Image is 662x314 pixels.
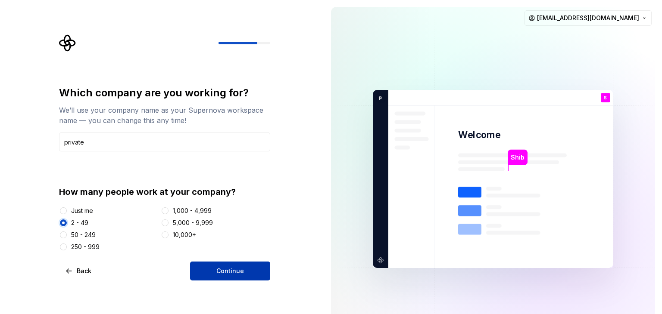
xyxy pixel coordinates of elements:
div: 50 - 249 [71,231,96,239]
button: [EMAIL_ADDRESS][DOMAIN_NAME] [525,10,652,26]
p: S [604,95,607,100]
div: 5,000 - 9,999 [173,219,213,227]
div: 1,000 - 4,999 [173,206,212,215]
p: p [376,94,382,102]
p: Welcome [458,129,500,141]
button: Continue [190,262,270,280]
div: Which company are you working for? [59,86,270,100]
div: 250 - 999 [71,243,100,251]
span: Continue [216,267,244,275]
svg: Supernova Logo [59,34,76,52]
div: How many people work at your company? [59,186,270,198]
div: We’ll use your company name as your Supernova workspace name — you can change this any time! [59,105,270,126]
div: Just me [71,206,93,215]
div: 2 - 49 [71,219,88,227]
input: Company name [59,132,270,151]
span: [EMAIL_ADDRESS][DOMAIN_NAME] [537,14,639,22]
p: Shib [511,153,525,162]
div: 10,000+ [173,231,196,239]
span: Back [77,267,91,275]
button: Back [59,262,99,280]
